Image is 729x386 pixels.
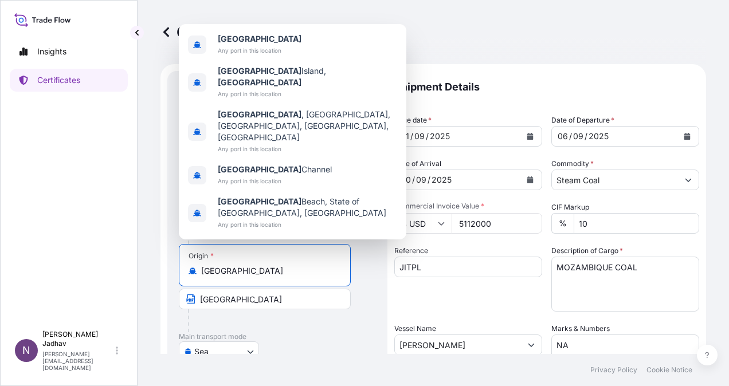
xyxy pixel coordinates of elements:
p: Main transport mode [179,332,376,341]
button: Select transport [179,341,259,362]
b: [GEOGRAPHIC_DATA] [218,66,301,76]
b: [GEOGRAPHIC_DATA] [218,196,301,206]
span: Date of Departure [551,115,614,126]
div: year, [430,173,453,187]
span: Commercial Invoice Value [394,202,542,211]
input: Enter booking reference [394,257,542,277]
span: Any port in this location [218,88,397,100]
label: Reference [394,245,428,257]
div: day, [556,129,569,143]
div: / [569,129,572,143]
button: Calendar [521,127,539,145]
p: Privacy Policy [590,365,637,375]
div: year, [429,129,451,143]
b: [GEOGRAPHIC_DATA] [218,77,301,87]
div: month, [413,129,426,143]
span: Sea [194,346,209,357]
div: year, [587,129,610,143]
div: / [585,129,587,143]
span: Island, [218,65,397,88]
label: Marks & Numbers [551,323,610,334]
label: Commodity [551,158,594,170]
div: / [410,129,413,143]
span: N [22,345,30,356]
p: Certificates [37,74,80,86]
input: Text to appear on certificate [179,289,351,309]
div: / [412,173,415,187]
label: CIF Markup [551,202,589,213]
span: Any port in this location [218,219,397,230]
input: Type to search commodity [552,170,678,190]
b: [GEOGRAPHIC_DATA] [218,109,301,119]
button: Show suggestions [521,334,542,355]
b: [GEOGRAPHIC_DATA] [218,164,301,174]
p: Cookie Notice [646,365,692,375]
b: [GEOGRAPHIC_DATA] [218,34,301,44]
p: Shipment Details [394,71,699,103]
div: month, [572,129,585,143]
p: Insights [37,46,66,57]
span: Any port in this location [218,45,301,56]
span: Any port in this location [218,175,332,187]
input: Enter amount [452,213,542,234]
button: Calendar [521,171,539,189]
span: , [GEOGRAPHIC_DATA], [GEOGRAPHIC_DATA], [GEOGRAPHIC_DATA], [GEOGRAPHIC_DATA] [218,109,397,143]
div: Origin [189,251,214,261]
div: / [426,129,429,143]
span: Any port in this location [218,143,397,155]
p: [PERSON_NAME][EMAIL_ADDRESS][DOMAIN_NAME] [42,350,113,371]
span: Date of Arrival [394,158,441,170]
div: month, [415,173,428,187]
div: Show suggestions [179,24,406,239]
input: Enter percentage between 0 and 10% [574,213,699,234]
p: Get a Certificate [160,23,293,41]
input: Type to search vessel name or IMO [395,334,521,355]
label: Description of Cargo [551,245,623,257]
div: / [428,173,430,187]
button: Show suggestions [678,170,699,190]
span: Issue date [394,115,432,126]
span: Beach, State of [GEOGRAPHIC_DATA], [GEOGRAPHIC_DATA] [218,196,397,219]
p: [PERSON_NAME] Jadhav [42,330,113,348]
button: Calendar [678,127,696,145]
label: Vessel Name [394,323,436,334]
span: Channel [218,164,332,175]
div: % [551,213,574,234]
input: Origin [201,265,336,277]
